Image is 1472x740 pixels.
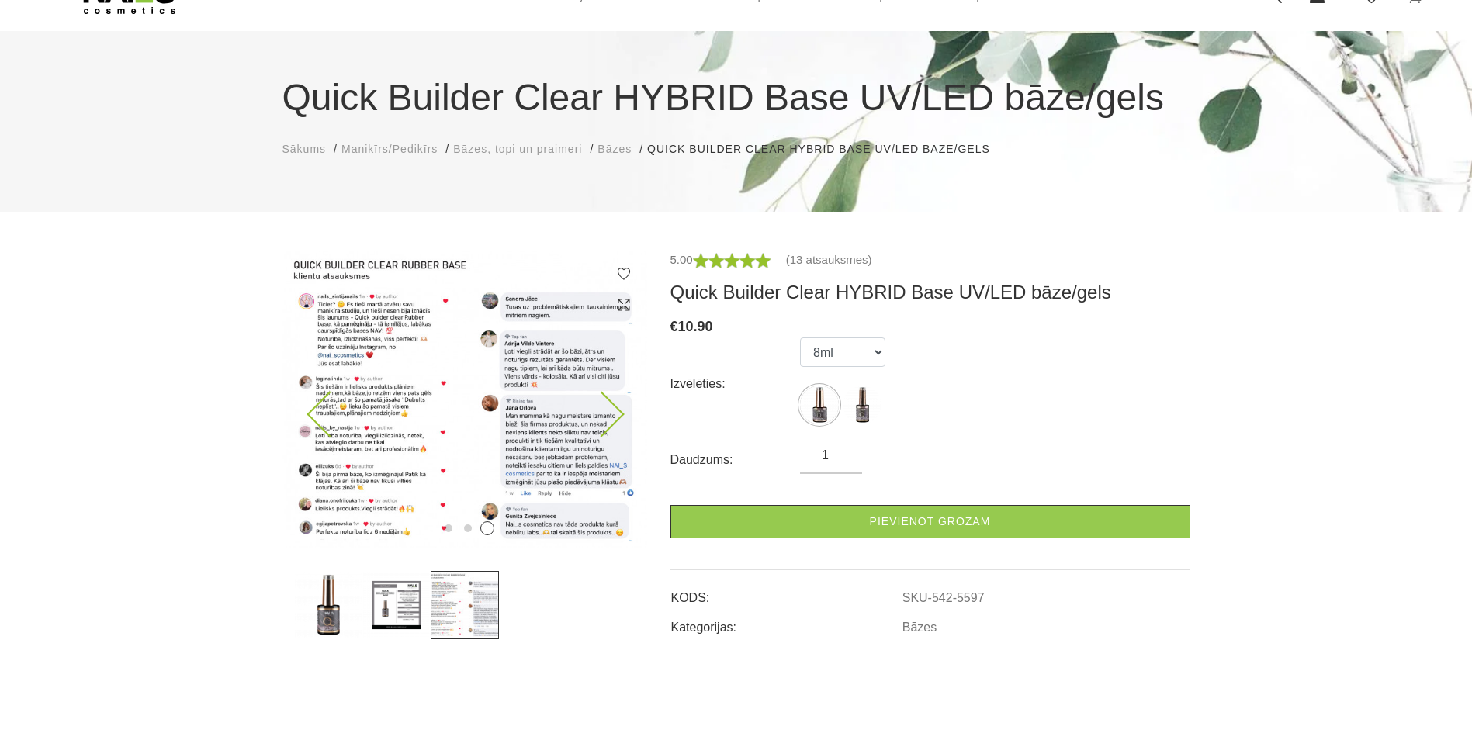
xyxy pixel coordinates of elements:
[786,251,872,269] a: (13 atsauksmes)
[282,251,647,548] img: ...
[282,143,327,155] span: Sākums
[453,143,582,155] span: Bāzes, topi un praimeri
[464,524,472,532] button: 2 of 3
[670,607,902,637] td: Kategorijas:
[678,319,713,334] span: 10.90
[670,578,902,607] td: KODS:
[597,143,632,155] span: Bāzes
[597,141,632,157] a: Bāzes
[670,448,801,472] div: Daudzums:
[341,143,438,155] span: Manikīrs/Pedikīrs
[431,571,499,639] img: ...
[902,621,937,635] a: Bāzes
[294,571,362,639] img: ...
[843,386,881,424] img: ...
[902,591,985,605] a: SKU-542-5597
[670,319,678,334] span: €
[282,141,327,157] a: Sākums
[480,521,494,535] button: 3 of 3
[800,386,839,424] img: ...
[362,571,431,639] img: ...
[670,505,1190,538] a: Pievienot grozam
[445,524,452,532] button: 1 of 3
[453,141,582,157] a: Bāzes, topi un praimeri
[670,372,801,396] div: Izvēlēties:
[670,281,1190,304] h3: Quick Builder Clear HYBRID Base UV/LED bāze/gels
[647,141,1006,157] li: Quick Builder Clear HYBRID Base UV/LED bāze/gels
[670,253,693,266] span: 5.00
[282,70,1190,126] h1: Quick Builder Clear HYBRID Base UV/LED bāze/gels
[341,141,438,157] a: Manikīrs/Pedikīrs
